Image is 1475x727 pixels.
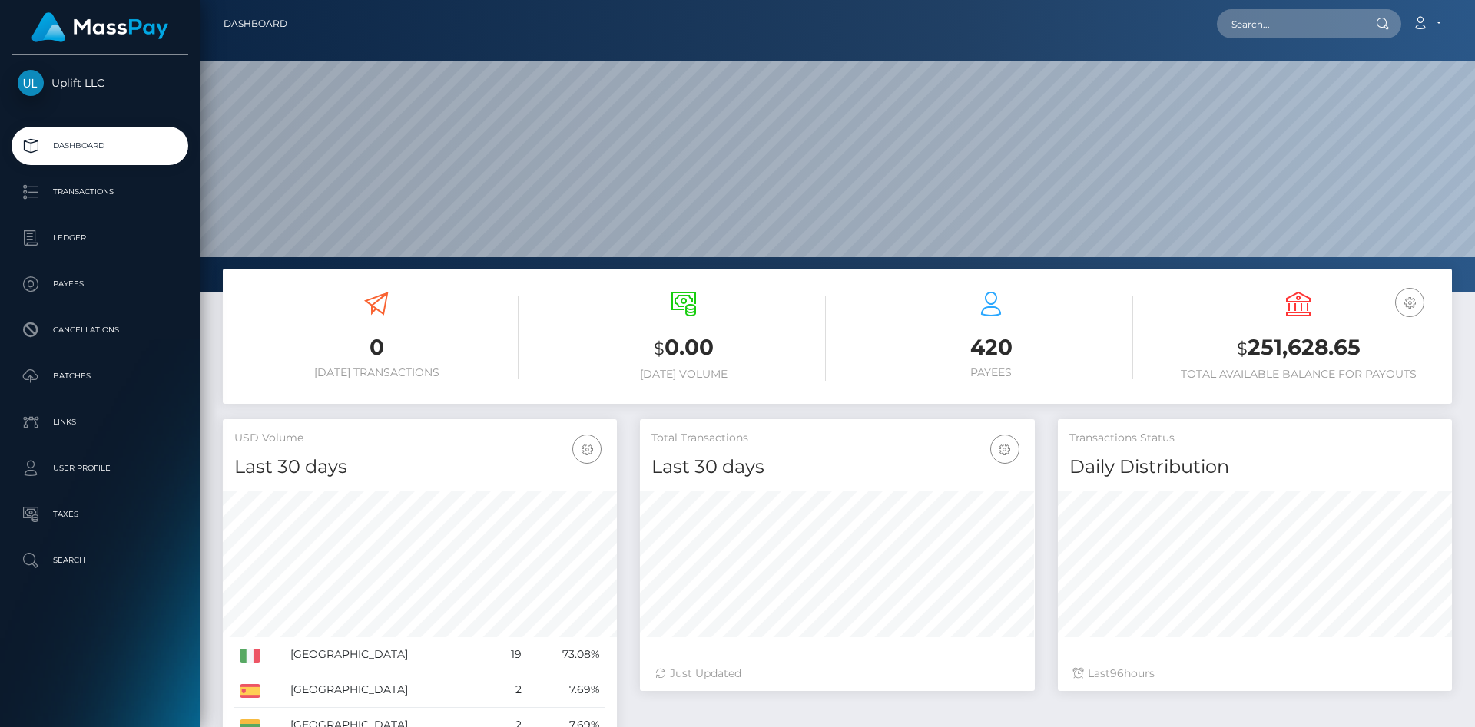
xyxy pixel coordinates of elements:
a: Search [12,541,188,580]
p: Cancellations [18,319,182,342]
input: Search... [1217,9,1361,38]
h6: [DATE] Transactions [234,366,519,379]
h6: [DATE] Volume [542,368,826,381]
h3: 0.00 [542,332,826,364]
h3: 0 [234,332,519,362]
div: Last hours [1073,666,1437,682]
p: Links [18,411,182,434]
h3: 420 [849,332,1133,362]
a: Batches [12,357,188,395]
small: $ [654,338,665,359]
p: Transactions [18,180,182,203]
a: Taxes [12,495,188,534]
a: Links [12,403,188,441]
p: Taxes [18,503,182,526]
h6: Payees [849,366,1133,379]
p: Batches [18,365,182,388]
h5: Total Transactions [651,431,1023,446]
span: Uplift LLC [12,76,188,90]
p: Dashboard [18,134,182,157]
a: Ledger [12,219,188,257]
p: User Profile [18,457,182,480]
span: 96 [1110,666,1124,680]
td: 73.08% [527,637,605,672]
h4: Last 30 days [234,454,605,481]
a: Payees [12,265,188,303]
a: Transactions [12,173,188,211]
a: User Profile [12,449,188,487]
td: 2 [492,672,527,708]
h3: 251,628.65 [1156,332,1440,364]
p: Search [18,549,182,572]
td: 7.69% [527,672,605,708]
h5: USD Volume [234,431,605,446]
td: 19 [492,637,527,672]
h5: Transactions Status [1069,431,1440,446]
small: $ [1237,338,1248,359]
h4: Daily Distribution [1069,454,1440,481]
img: ES.png [240,684,260,698]
p: Payees [18,273,182,296]
img: IT.png [240,649,260,663]
img: Uplift LLC [18,70,44,96]
img: MassPay Logo [31,12,168,42]
p: Ledger [18,226,182,249]
h6: Total Available Balance for Payouts [1156,368,1440,381]
h4: Last 30 days [651,454,1023,481]
a: Cancellations [12,311,188,349]
div: Just Updated [655,666,1019,682]
td: [GEOGRAPHIC_DATA] [285,637,492,672]
td: [GEOGRAPHIC_DATA] [285,672,492,708]
a: Dashboard [12,127,188,165]
a: Dashboard [224,8,287,40]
